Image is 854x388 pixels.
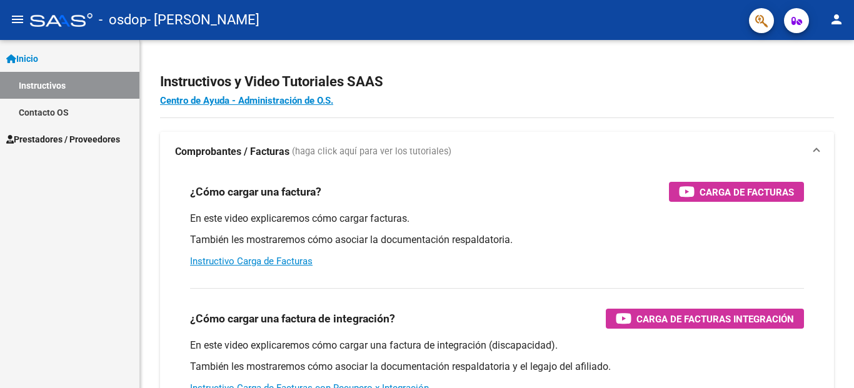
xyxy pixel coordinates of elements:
[190,339,804,352] p: En este video explicaremos cómo cargar una factura de integración (discapacidad).
[6,52,38,66] span: Inicio
[190,360,804,374] p: También les mostraremos cómo asociar la documentación respaldatoria y el legajo del afiliado.
[99,6,147,34] span: - osdop
[190,183,321,201] h3: ¿Cómo cargar una factura?
[175,145,289,159] strong: Comprobantes / Facturas
[6,132,120,146] span: Prestadores / Proveedores
[160,95,333,106] a: Centro de Ayuda - Administración de O.S.
[292,145,451,159] span: (haga click aquí para ver los tutoriales)
[811,346,841,376] iframe: Intercom live chat
[190,212,804,226] p: En este video explicaremos cómo cargar facturas.
[700,184,794,200] span: Carga de Facturas
[829,12,844,27] mat-icon: person
[147,6,259,34] span: - [PERSON_NAME]
[10,12,25,27] mat-icon: menu
[190,233,804,247] p: También les mostraremos cómo asociar la documentación respaldatoria.
[669,182,804,202] button: Carga de Facturas
[636,311,794,327] span: Carga de Facturas Integración
[160,132,834,172] mat-expansion-panel-header: Comprobantes / Facturas (haga click aquí para ver los tutoriales)
[160,70,834,94] h2: Instructivos y Video Tutoriales SAAS
[606,309,804,329] button: Carga de Facturas Integración
[190,256,313,267] a: Instructivo Carga de Facturas
[190,310,395,327] h3: ¿Cómo cargar una factura de integración?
